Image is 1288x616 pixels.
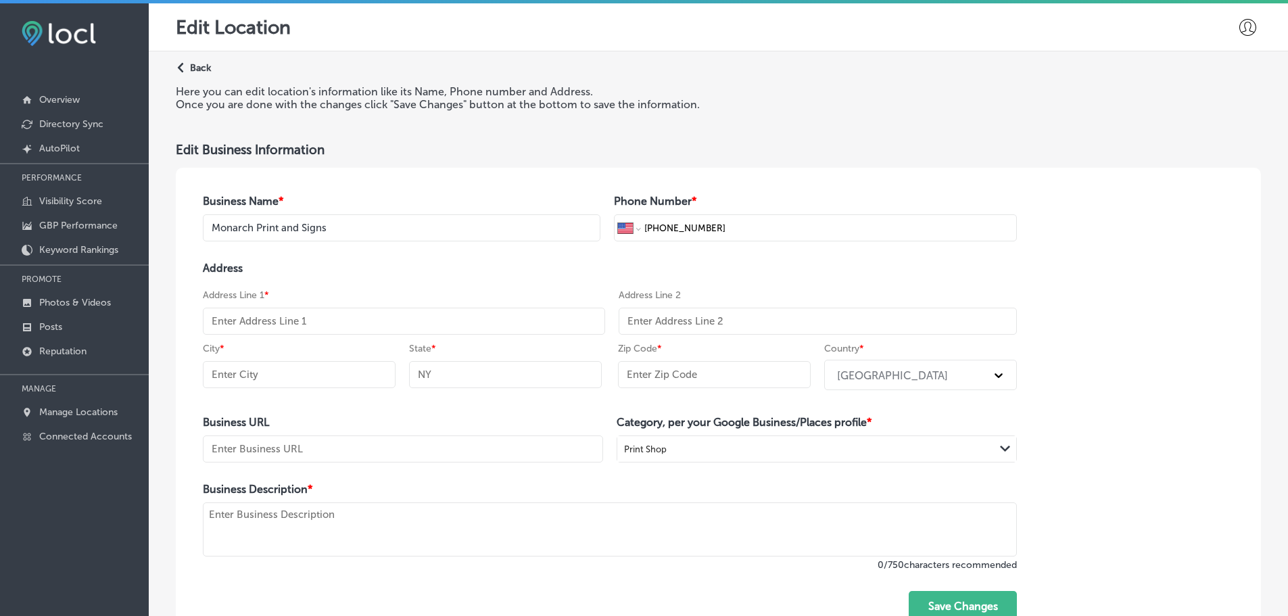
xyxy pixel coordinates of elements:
[39,195,102,207] p: Visibility Score
[203,289,269,301] label: Address Line 1
[203,195,600,208] h4: Business Name
[39,321,62,333] p: Posts
[39,431,132,442] p: Connected Accounts
[176,98,881,111] p: Once you are done with the changes click "Save Changes" button at the bottom to save the informat...
[176,85,881,98] p: Here you can edit location's information like its Name, Phone number and Address.
[39,346,87,357] p: Reputation
[837,369,948,381] div: [GEOGRAPHIC_DATA]
[203,308,605,335] input: Enter Address Line 1
[409,361,602,388] input: NY
[203,416,603,429] h4: Business URL
[39,297,111,308] p: Photos & Videos
[39,118,103,130] p: Directory Sync
[203,559,1017,571] label: 0 / 750 characters recommended
[619,289,681,301] label: Address Line 2
[190,62,211,74] p: Back
[824,343,864,354] label: Country
[39,143,80,154] p: AutoPilot
[176,16,291,39] p: Edit Location
[176,142,325,158] h3: Edit Business Information
[614,195,1017,208] h4: Phone Number
[39,220,118,231] p: GBP Performance
[617,416,1017,429] h4: Category, per your Google Business/Places profile
[409,343,436,354] label: State
[618,343,662,354] label: Zip Code
[203,435,603,463] input: Enter Business URL
[624,444,667,454] div: Print Shop
[39,406,118,418] p: Manage Locations
[39,94,80,105] p: Overview
[22,21,96,46] img: fda3e92497d09a02dc62c9cd864e3231.png
[618,361,811,388] input: Enter Zip Code
[643,215,1013,241] input: Phone number
[203,483,1017,496] h4: Business Description
[203,343,224,354] label: City
[619,308,1017,335] input: Enter Address Line 2
[39,244,118,256] p: Keyword Rankings
[203,262,1017,275] h4: Address
[203,361,396,388] input: Enter City
[203,214,600,241] input: Enter Location Name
